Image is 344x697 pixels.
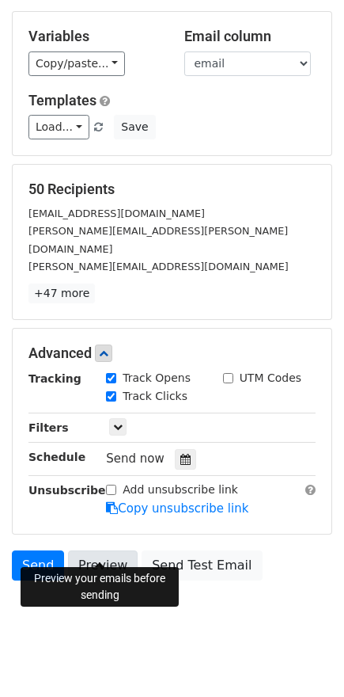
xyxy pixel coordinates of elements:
strong: Filters [28,421,69,434]
strong: Unsubscribe [28,484,106,497]
h5: Variables [28,28,161,45]
a: Send [12,550,64,581]
a: Load... [28,115,89,139]
label: UTM Codes [240,370,301,387]
a: Templates [28,92,96,109]
h5: Email column [184,28,316,45]
h5: Advanced [28,345,316,362]
a: Copy unsubscribe link [106,501,248,516]
label: Track Clicks [123,388,187,405]
a: Send Test Email [142,550,262,581]
span: Send now [106,451,164,466]
a: +47 more [28,284,95,303]
div: 聊天小组件 [265,621,344,697]
label: Add unsubscribe link [123,482,238,498]
strong: Tracking [28,372,81,385]
strong: Schedule [28,451,85,463]
small: [PERSON_NAME][EMAIL_ADDRESS][PERSON_NAME][DOMAIN_NAME] [28,225,288,255]
a: Preview [68,550,138,581]
label: Track Opens [123,370,191,387]
h5: 50 Recipients [28,181,316,198]
small: [PERSON_NAME][EMAIL_ADDRESS][DOMAIN_NAME] [28,261,289,272]
iframe: Chat Widget [265,621,344,697]
div: Preview your emails before sending [21,567,179,607]
a: Copy/paste... [28,51,125,76]
small: [EMAIL_ADDRESS][DOMAIN_NAME] [28,208,205,219]
button: Save [114,115,155,139]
